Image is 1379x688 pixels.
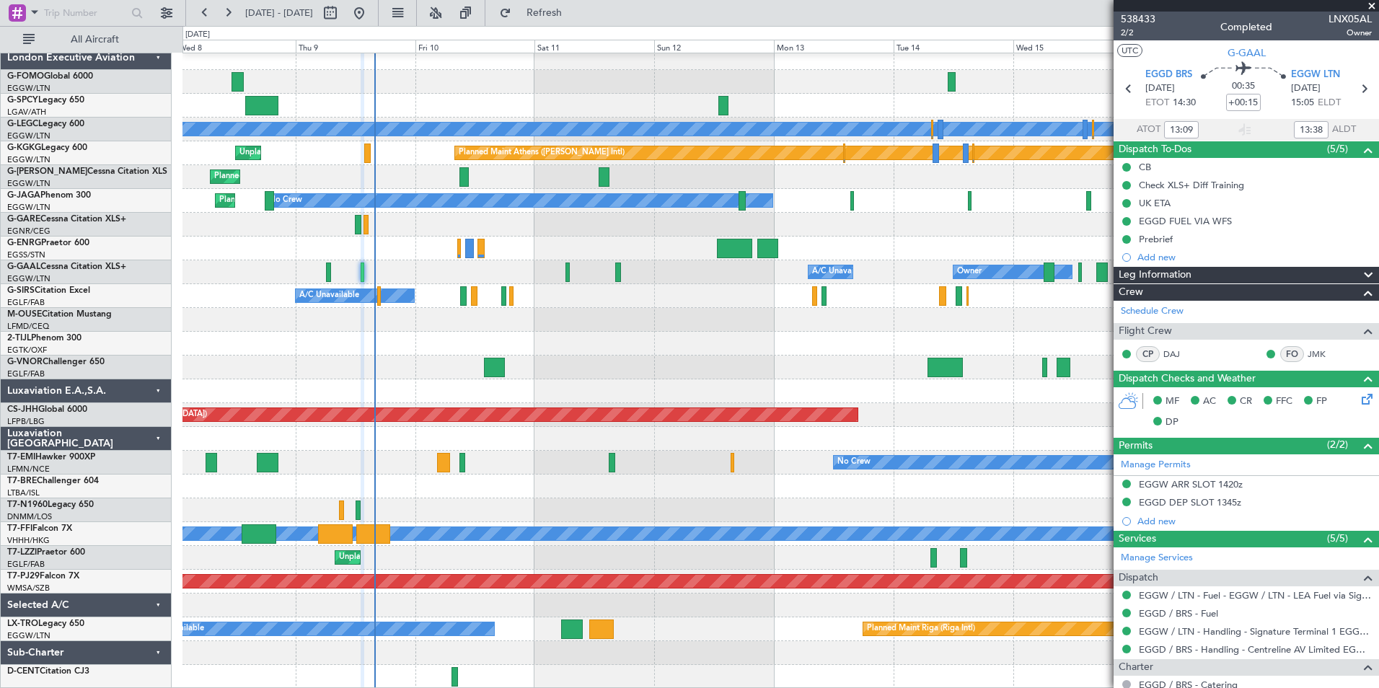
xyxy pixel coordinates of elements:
span: EGGW LTN [1291,68,1340,82]
a: G-JAGAPhenom 300 [7,191,91,200]
a: G-KGKGLegacy 600 [7,144,87,152]
div: FO [1280,346,1304,362]
div: EGGW ARR SLOT 1420z [1139,478,1243,490]
div: Sun 12 [654,40,774,53]
a: EGLF/FAB [7,369,45,379]
span: Refresh [514,8,575,18]
div: UK ETA [1139,197,1171,209]
span: G-KGKG [7,144,41,152]
span: 14:30 [1173,96,1196,110]
span: [DATE] - [DATE] [245,6,313,19]
div: A/C Unavailable [299,285,359,306]
div: Completed [1220,19,1272,35]
span: M-OUSE [7,310,42,319]
span: G-GAAL [7,263,40,271]
div: Planned Maint Riga (Riga Intl) [867,618,975,640]
div: Owner [957,261,982,283]
a: EGGD / BRS - Fuel [1139,607,1218,619]
span: MF [1166,394,1179,409]
div: Unplanned Maint [GEOGRAPHIC_DATA] ([GEOGRAPHIC_DATA]) [339,547,576,568]
span: G-SPCY [7,96,38,105]
a: T7-FFIFalcon 7X [7,524,72,533]
a: 2-TIJLPhenom 300 [7,334,81,343]
span: Charter [1119,659,1153,676]
a: G-GAALCessna Citation XLS+ [7,263,126,271]
a: G-SIRSCitation Excel [7,286,90,295]
span: (5/5) [1327,531,1348,546]
a: CS-JHHGlobal 6000 [7,405,87,414]
span: ALDT [1332,123,1356,137]
span: T7-FFI [7,524,32,533]
a: EGGW/LTN [7,131,50,141]
a: VHHH/HKG [7,535,50,546]
div: Mon 13 [774,40,894,53]
span: CR [1240,394,1252,409]
div: Add new [1137,515,1372,527]
span: G-LEGC [7,120,38,128]
a: DNMM/LOS [7,511,52,522]
span: D-CENT [7,667,40,676]
input: Trip Number [44,2,127,24]
span: ETOT [1145,96,1169,110]
span: (2/2) [1327,437,1348,452]
a: DAJ [1163,348,1196,361]
a: G-[PERSON_NAME]Cessna Citation XLS [7,167,167,176]
a: M-OUSECitation Mustang [7,310,112,319]
a: T7-EMIHawker 900XP [7,453,95,462]
a: Manage Services [1121,551,1193,565]
a: EGNR/CEG [7,226,50,237]
div: Planned Maint [GEOGRAPHIC_DATA] ([GEOGRAPHIC_DATA]) [214,166,441,188]
span: 2/2 [1121,27,1155,39]
div: Check XLS+ Diff Training [1139,179,1244,191]
span: Flight Crew [1119,323,1172,340]
a: EGTK/OXF [7,345,47,356]
div: A/C Unavailable [812,261,872,283]
input: --:-- [1294,121,1329,138]
a: LFMN/NCE [7,464,50,475]
span: G-FOMO [7,72,44,81]
span: CS-JHH [7,405,38,414]
div: CP [1136,346,1160,362]
a: EGLF/FAB [7,297,45,308]
a: G-FOMOGlobal 6000 [7,72,93,81]
span: T7-N1960 [7,500,48,509]
div: Wed 8 [176,40,296,53]
a: EGGW / LTN - Handling - Signature Terminal 1 EGGW / LTN [1139,625,1372,638]
a: EGLF/FAB [7,559,45,570]
div: CB [1139,161,1151,173]
span: [DATE] [1291,81,1321,96]
button: All Aircraft [16,28,157,51]
a: G-LEGCLegacy 600 [7,120,84,128]
div: [DATE] [185,29,210,41]
div: Unplanned Maint [GEOGRAPHIC_DATA] (Ataturk) [239,142,421,164]
span: AC [1203,394,1216,409]
span: EGGD BRS [1145,68,1192,82]
span: (5/5) [1327,141,1348,156]
span: G-JAGA [7,191,40,200]
div: EGGD DEP SLOT 1345z [1139,496,1241,508]
span: Owner [1329,27,1372,39]
span: G-VNOR [7,358,43,366]
div: Planned Maint [GEOGRAPHIC_DATA] ([GEOGRAPHIC_DATA]) [219,190,446,211]
span: 2-TIJL [7,334,31,343]
span: Leg Information [1119,267,1191,283]
a: WMSA/SZB [7,583,50,594]
a: EGGW/LTN [7,83,50,94]
a: T7-PJ29Falcon 7X [7,572,79,581]
span: All Aircraft [38,35,152,45]
a: EGGW/LTN [7,154,50,165]
span: ELDT [1318,96,1341,110]
a: EGGW/LTN [7,273,50,284]
a: T7-N1960Legacy 650 [7,500,94,509]
span: Dispatch [1119,570,1158,586]
a: Schedule Crew [1121,304,1184,319]
a: EGGW/LTN [7,630,50,641]
div: No Crew [837,451,871,473]
span: 00:35 [1232,79,1255,94]
span: T7-EMI [7,453,35,462]
span: T7-LZZI [7,548,37,557]
span: LNX05AL [1329,12,1372,27]
a: LX-TROLegacy 650 [7,619,84,628]
span: [DATE] [1145,81,1175,96]
input: --:-- [1164,121,1199,138]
